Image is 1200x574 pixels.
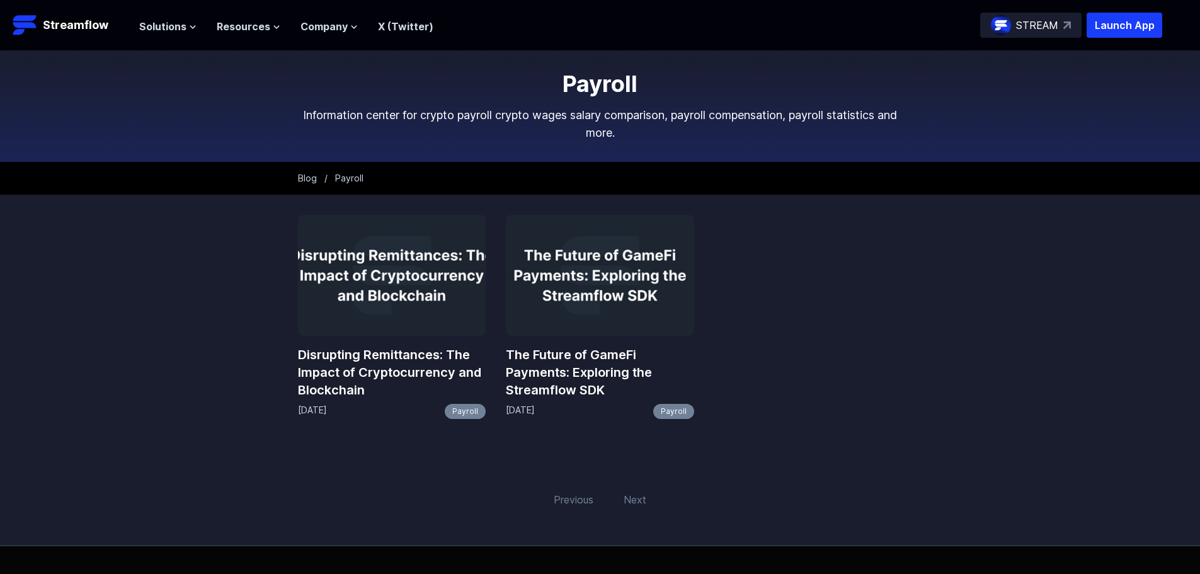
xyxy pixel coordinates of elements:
a: Streamflow [13,13,127,38]
a: The Future of GameFi Payments: Exploring the Streamflow SDK [506,346,694,399]
span: Solutions [139,19,186,34]
p: Streamflow [43,16,108,34]
img: streamflow-logo-circle.png [991,15,1011,35]
img: Streamflow Logo [13,13,38,38]
h1: Payroll [298,71,903,96]
span: Resources [217,19,270,34]
a: X (Twitter) [378,20,433,33]
button: Resources [217,19,280,34]
img: Disrupting Remittances: The Impact of Cryptocurrency and Blockchain [298,215,486,336]
p: STREAM [1016,18,1058,33]
span: Company [300,19,348,34]
img: top-right-arrow.svg [1063,21,1071,29]
span: Payroll [335,173,363,183]
img: The Future of GameFi Payments: Exploring the Streamflow SDK [506,215,694,336]
span: / [324,173,328,183]
a: Payroll [653,404,694,419]
span: Previous [546,485,601,515]
p: Information center for crypto payroll crypto wages salary comparison, payroll compensation, payro... [298,106,903,142]
a: Blog [298,173,317,183]
p: [DATE] [298,404,327,419]
span: Next [616,485,654,515]
button: Company [300,19,358,34]
a: STREAM [980,13,1082,38]
a: Disrupting Remittances: The Impact of Cryptocurrency and Blockchain [298,346,486,399]
a: Payroll [445,404,486,419]
button: Launch App [1087,13,1162,38]
button: Solutions [139,19,197,34]
p: [DATE] [506,404,535,419]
